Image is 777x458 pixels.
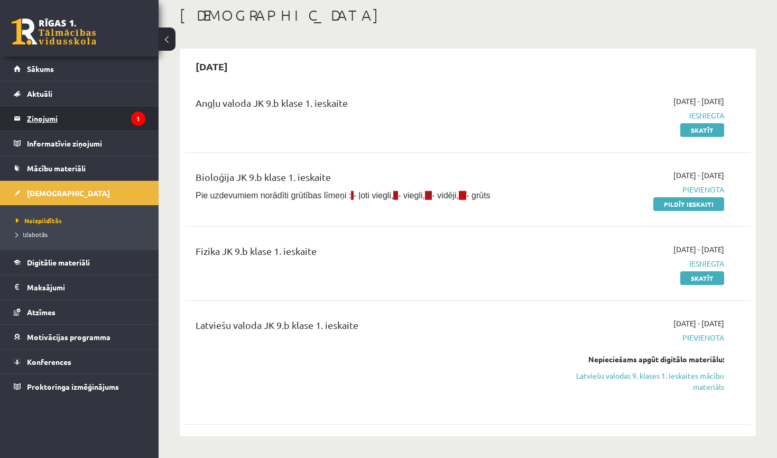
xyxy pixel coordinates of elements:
[459,191,466,200] span: IV
[14,106,145,131] a: Ziņojumi1
[27,89,52,98] span: Aktuāli
[27,275,145,299] legend: Maksājumi
[425,191,432,200] span: III
[14,181,145,205] a: [DEMOGRAPHIC_DATA]
[196,96,543,115] div: Angļu valoda JK 9.b klase 1. ieskaite
[14,250,145,274] a: Digitālie materiāli
[196,244,543,263] div: Fizika JK 9.b klase 1. ieskaite
[27,307,55,317] span: Atzīmes
[559,258,724,269] span: Iesniegta
[27,258,90,267] span: Digitālie materiāli
[14,81,145,106] a: Aktuāli
[16,230,48,239] span: Izlabotās
[196,318,543,337] div: Latviešu valoda JK 9.b klase 1. ieskaite
[27,357,71,367] span: Konferences
[14,156,145,180] a: Mācību materiāli
[180,6,756,24] h1: [DEMOGRAPHIC_DATA]
[393,191,398,200] span: II
[559,354,724,365] div: Nepieciešams apgūt digitālo materiālu:
[680,123,724,137] a: Skatīt
[27,188,110,198] span: [DEMOGRAPHIC_DATA]
[673,244,724,255] span: [DATE] - [DATE]
[680,271,724,285] a: Skatīt
[351,191,353,200] span: I
[673,318,724,329] span: [DATE] - [DATE]
[27,332,110,342] span: Motivācijas programma
[559,110,724,121] span: Iesniegta
[559,184,724,195] span: Pievienota
[12,19,96,45] a: Rīgas 1. Tālmācības vidusskola
[559,332,724,343] span: Pievienota
[14,131,145,155] a: Informatīvie ziņojumi
[16,216,148,225] a: Neizpildītās
[27,131,145,155] legend: Informatīvie ziņojumi
[14,325,145,349] a: Motivācijas programma
[196,170,543,189] div: Bioloģija JK 9.b klase 1. ieskaite
[559,370,724,392] a: Latviešu valodas 9. klases 1. ieskaites mācību materiāls
[27,106,145,131] legend: Ziņojumi
[27,64,54,74] span: Sākums
[673,96,724,107] span: [DATE] - [DATE]
[14,350,145,374] a: Konferences
[14,275,145,299] a: Maksājumi
[131,112,145,126] i: 1
[196,191,491,200] span: Pie uzdevumiem norādīti grūtības līmeņi : - ļoti viegli, - viegli, - vidēji, - grūts
[14,57,145,81] a: Sākums
[16,230,148,239] a: Izlabotās
[185,54,238,79] h2: [DATE]
[14,374,145,399] a: Proktoringa izmēģinājums
[14,300,145,324] a: Atzīmes
[673,170,724,181] span: [DATE] - [DATE]
[16,216,62,225] span: Neizpildītās
[27,382,119,391] span: Proktoringa izmēģinājums
[27,163,86,173] span: Mācību materiāli
[653,197,724,211] a: Pildīt ieskaiti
